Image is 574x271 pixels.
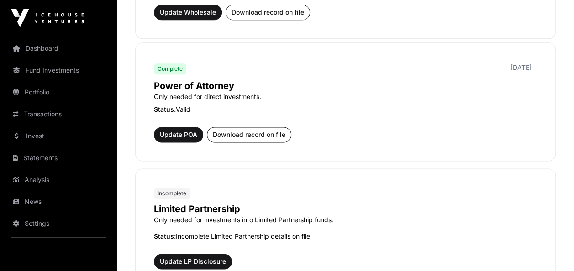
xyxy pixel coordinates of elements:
a: Update LP Disclosure [154,259,232,268]
button: Update LP Disclosure [154,254,232,269]
a: Invest [7,126,110,146]
a: News [7,192,110,212]
button: Update POA [154,127,203,142]
a: Transactions [7,104,110,124]
p: Only needed for investments into Limited Partnership funds. [154,215,537,224]
a: Analysis [7,170,110,190]
span: Download record on file [232,8,304,17]
span: Complete [158,65,183,73]
button: Download record on file [207,127,291,142]
span: Update POA [160,130,197,139]
p: Valid [154,105,537,114]
button: Update Wholesale [154,5,222,20]
p: [DATE] [511,63,532,72]
span: Update LP Disclosure [160,257,226,266]
button: Download record on file [226,5,310,20]
a: Fund Investments [7,60,110,80]
p: Power of Attorney [154,79,537,92]
span: Status: [154,232,176,240]
p: Incomplete Limited Partnership details on file [154,232,537,241]
p: Limited Partnership [154,203,537,215]
span: Update Wholesale [160,8,216,17]
a: Settings [7,214,110,234]
span: Download record on file [213,130,285,139]
img: Icehouse Ventures Logo [11,9,84,27]
iframe: Chat Widget [528,227,574,271]
a: Dashboard [7,38,110,58]
span: Incomplete [158,190,186,197]
p: Only needed for direct investments. [154,92,537,101]
a: Statements [7,148,110,168]
a: Portfolio [7,82,110,102]
span: Status: [154,105,176,113]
